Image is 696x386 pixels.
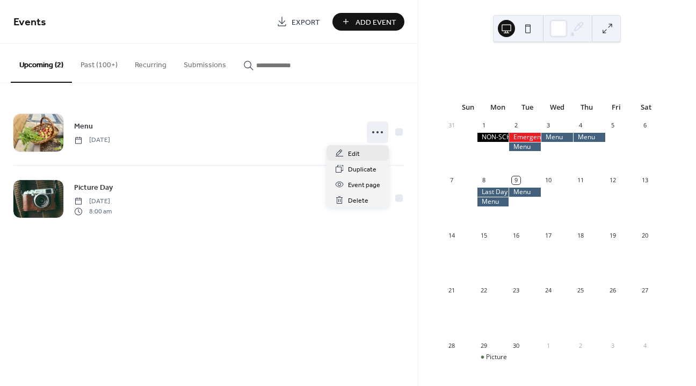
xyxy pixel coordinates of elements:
[641,121,649,130] div: 6
[576,176,584,184] div: 11
[480,287,488,295] div: 22
[126,44,175,82] button: Recurring
[74,121,93,132] span: Menu
[576,341,584,349] div: 2
[13,12,46,33] span: Events
[74,120,93,132] a: Menu
[512,176,520,184] div: 9
[509,188,541,197] div: Menu
[74,181,113,194] a: Picture Day
[509,142,541,152] div: Menu
[512,341,520,349] div: 30
[348,148,360,160] span: Edit
[348,195,368,206] span: Delete
[448,121,456,130] div: 31
[572,97,601,118] div: Thu
[480,341,488,349] div: 29
[608,121,617,130] div: 5
[348,164,376,175] span: Duplicate
[541,133,573,142] div: Menu
[356,17,396,28] span: Add Event
[480,231,488,239] div: 15
[74,197,112,206] span: [DATE]
[74,206,112,216] span: 8:00 am
[74,182,113,194] span: Picture Day
[641,176,649,184] div: 13
[448,341,456,349] div: 28
[544,287,552,295] div: 24
[542,97,572,118] div: Wed
[608,231,617,239] div: 19
[292,17,320,28] span: Export
[641,231,649,239] div: 20
[544,176,552,184] div: 10
[576,287,584,295] div: 25
[269,13,328,31] a: Export
[544,341,552,349] div: 1
[348,180,380,191] span: Event page
[448,231,456,239] div: 14
[72,44,126,82] button: Past (100+)
[641,287,649,295] div: 27
[632,97,661,118] div: Sat
[512,231,520,239] div: 16
[480,176,488,184] div: 8
[74,135,110,145] span: [DATE]
[512,97,542,118] div: Tue
[573,133,605,142] div: Menu
[448,176,456,184] div: 7
[11,44,72,83] button: Upcoming (2)
[608,287,617,295] div: 26
[601,97,631,118] div: Fri
[512,121,520,130] div: 2
[512,287,520,295] div: 23
[445,58,670,70] div: [DATE]
[509,133,541,142] div: Emergency Food Kits are Due Today!
[483,97,512,118] div: Mon
[544,231,552,239] div: 17
[480,121,488,130] div: 1
[576,231,584,239] div: 18
[608,341,617,349] div: 3
[576,121,584,130] div: 4
[477,188,509,197] div: Last Day to Place Scholastic Book Orders
[448,287,456,295] div: 21
[453,97,483,118] div: Sun
[477,133,509,142] div: NON-SCHOOL DAY
[477,197,509,206] div: Menu
[175,44,235,82] button: Submissions
[486,353,520,362] div: Picture Day
[544,121,552,130] div: 3
[608,176,617,184] div: 12
[641,341,649,349] div: 4
[332,13,404,31] button: Add Event
[477,353,509,362] div: Picture Day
